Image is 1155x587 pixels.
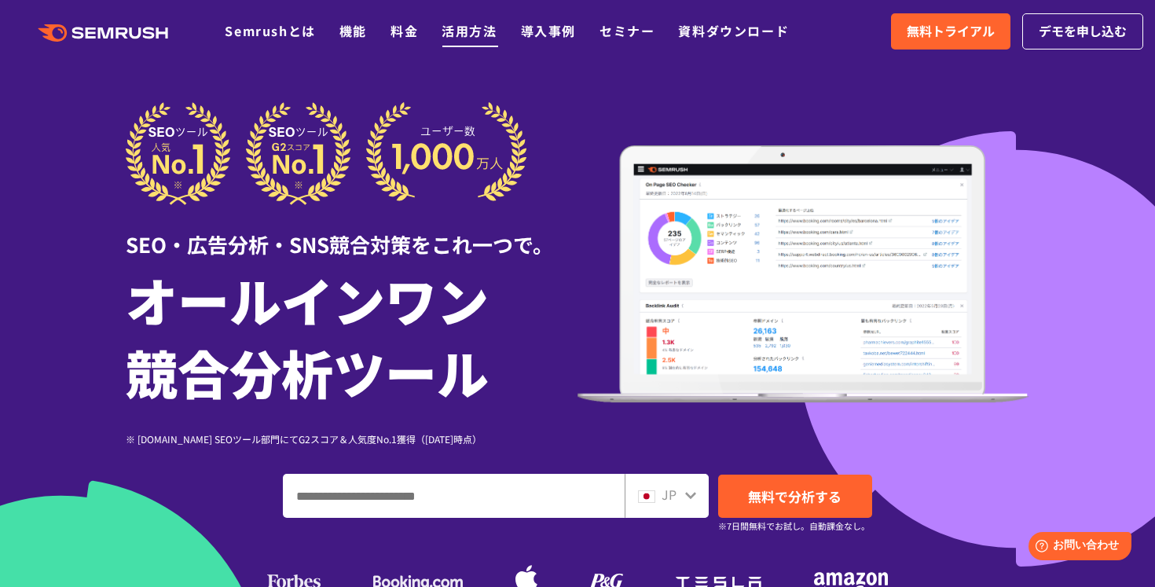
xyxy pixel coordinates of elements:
[662,485,676,504] span: JP
[442,21,497,40] a: 活用方法
[126,205,577,259] div: SEO・広告分析・SNS競合対策をこれ一つで。
[907,21,995,42] span: 無料トライアル
[390,21,418,40] a: 料金
[1039,21,1127,42] span: デモを申し込む
[718,475,872,518] a: 無料で分析する
[126,431,577,446] div: ※ [DOMAIN_NAME] SEOツール部門にてG2スコア＆人気度No.1獲得（[DATE]時点）
[284,475,624,517] input: ドメイン、キーワードまたはURLを入力してください
[225,21,315,40] a: Semrushとは
[599,21,654,40] a: セミナー
[891,13,1010,50] a: 無料トライアル
[521,21,576,40] a: 導入事例
[718,519,870,534] small: ※7日間無料でお試し。自動課金なし。
[1015,526,1138,570] iframe: Help widget launcher
[678,21,789,40] a: 資料ダウンロード
[126,263,577,408] h1: オールインワン 競合分析ツール
[748,486,841,506] span: 無料で分析する
[1022,13,1143,50] a: デモを申し込む
[339,21,367,40] a: 機能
